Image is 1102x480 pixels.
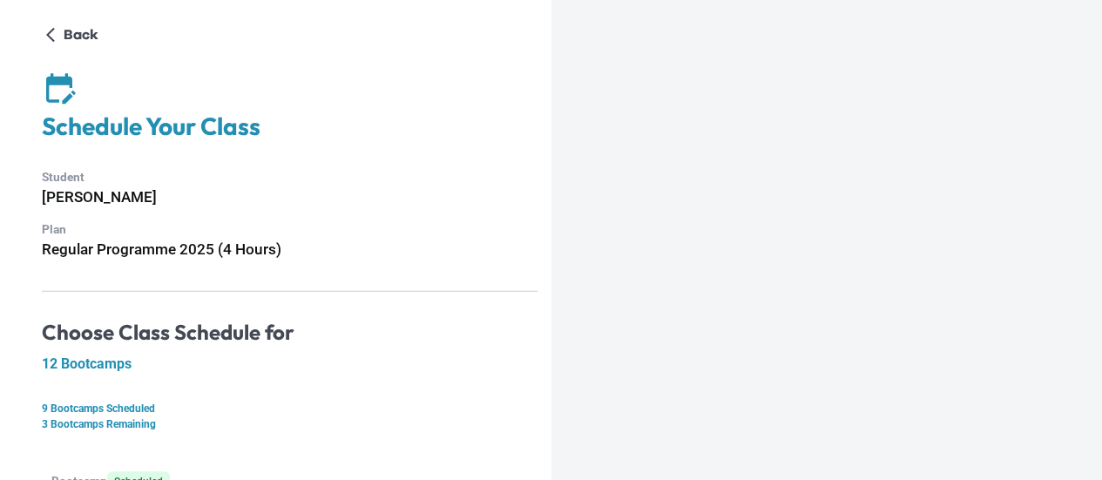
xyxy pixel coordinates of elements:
[64,24,98,45] p: Back
[42,416,537,432] p: 3 Bootcamps Remaining
[42,21,105,49] button: Back
[42,220,537,239] p: Plan
[42,168,537,186] p: Student
[42,186,537,209] h6: [PERSON_NAME]
[42,112,537,142] h4: Schedule Your Class
[42,401,537,416] p: 9 Bootcamps Scheduled
[42,320,537,346] h4: Choose Class Schedule for
[42,355,537,373] h5: 12 Bootcamps
[42,238,537,261] h6: Regular Programme 2025 (4 Hours)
